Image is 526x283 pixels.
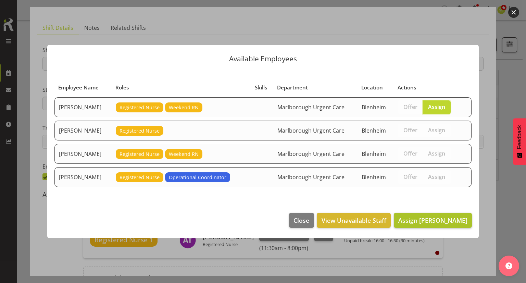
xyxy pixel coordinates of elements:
[403,103,417,110] span: Offer
[403,173,417,180] span: Offer
[277,150,345,158] span: Marlborough Urgent Care
[54,144,112,164] td: [PERSON_NAME]
[293,216,309,225] span: Close
[54,167,112,187] td: [PERSON_NAME]
[516,125,523,149] span: Feedback
[169,150,199,158] span: Weekend RN
[394,213,472,228] button: Assign [PERSON_NAME]
[362,150,386,158] span: Blenheim
[362,127,386,134] span: Blenheim
[120,127,160,135] span: Registered Nurse
[277,173,345,181] span: Marlborough Urgent Care
[277,84,353,91] div: Department
[361,84,390,91] div: Location
[317,213,390,228] button: View Unavailable Staff
[277,127,345,134] span: Marlborough Urgent Care
[120,104,160,111] span: Registered Nurse
[398,84,458,91] div: Actions
[120,150,160,158] span: Registered Nurse
[54,55,472,62] p: Available Employees
[54,121,112,140] td: [PERSON_NAME]
[398,216,467,224] span: Assign [PERSON_NAME]
[255,84,270,91] div: Skills
[58,84,108,91] div: Employee Name
[428,127,445,134] span: Assign
[505,262,512,269] img: help-xxl-2.png
[403,127,417,134] span: Offer
[403,150,417,157] span: Offer
[115,84,247,91] div: Roles
[428,103,445,110] span: Assign
[513,118,526,165] button: Feedback - Show survey
[169,104,199,111] span: Weekend RN
[169,174,226,181] span: Operational Coordinator
[428,173,445,180] span: Assign
[120,174,160,181] span: Registered Nurse
[322,216,386,225] span: View Unavailable Staff
[362,173,386,181] span: Blenheim
[277,103,345,111] span: Marlborough Urgent Care
[289,213,314,228] button: Close
[54,97,112,117] td: [PERSON_NAME]
[362,103,386,111] span: Blenheim
[428,150,445,157] span: Assign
